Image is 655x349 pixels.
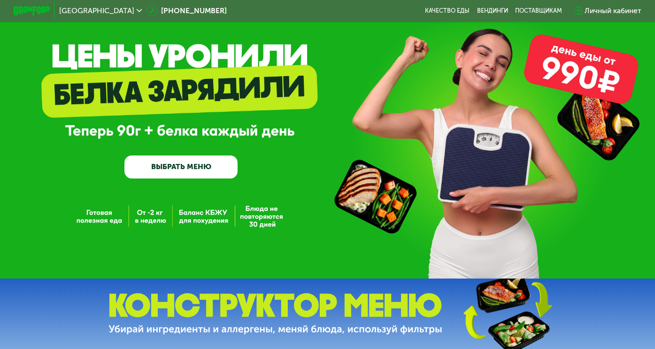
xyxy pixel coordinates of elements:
div: Личный кабинет [585,5,641,16]
a: ВЫБРАТЬ МЕНЮ [124,155,238,178]
a: Вендинги [477,7,508,15]
a: Качество еды [425,7,470,15]
span: [GEOGRAPHIC_DATA] [59,7,134,15]
a: [PHONE_NUMBER] [146,5,227,16]
div: поставщикам [515,7,562,15]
